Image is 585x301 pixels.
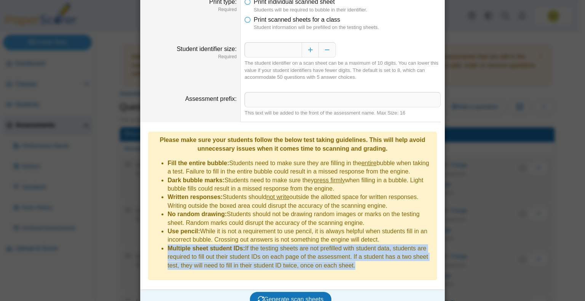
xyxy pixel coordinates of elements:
li: If the testing sheets are not prefilled with student data, students are required to fill out thei... [168,244,433,270]
label: Assessment prefix [185,96,237,102]
dfn: Students will be required to bubble in their identifier. [254,6,441,13]
li: While it is not a requirement to use pencil, it is always helpful when students fill in an incorr... [168,227,433,244]
b: Use pencil: [168,228,200,234]
b: Multiple sheet student IDs: [168,245,245,252]
b: Fill the entire bubble: [168,160,229,166]
u: not write [266,194,289,200]
div: This text will be added to the front of the assessment name. Max Size: 16 [245,110,441,116]
b: Written responses: [168,194,223,200]
li: Students should outside the allotted space for written responses. Writing outside the boxed area ... [168,193,433,210]
u: press firmly [314,177,345,183]
dfn: Required [144,54,237,60]
li: Students need to make sure they when filling in a bubble. Light bubble fills could result in a mi... [168,176,433,193]
li: Students should not be drawing random images or marks on the testing sheet. Random marks could di... [168,210,433,227]
dfn: Required [144,6,237,13]
li: Students need to make sure they are filling in the bubble when taking a test. Failure to fill in ... [168,159,433,176]
button: Decrease [319,42,336,57]
b: Please make sure your students follow the below test taking guidelines. This will help avoid unne... [160,137,425,151]
span: Print scanned sheets for a class [254,16,340,23]
label: Student identifier size [177,46,237,52]
div: The student identifier on a scan sheet can be a maximum of 10 digits. You can lower this value if... [245,60,441,81]
button: Increase [302,42,319,57]
u: entire [361,160,377,166]
b: No random drawing: [168,211,227,217]
b: Dark bubble marks: [168,177,224,183]
dfn: Student information will be prefilled on the testing sheets. [254,24,441,31]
